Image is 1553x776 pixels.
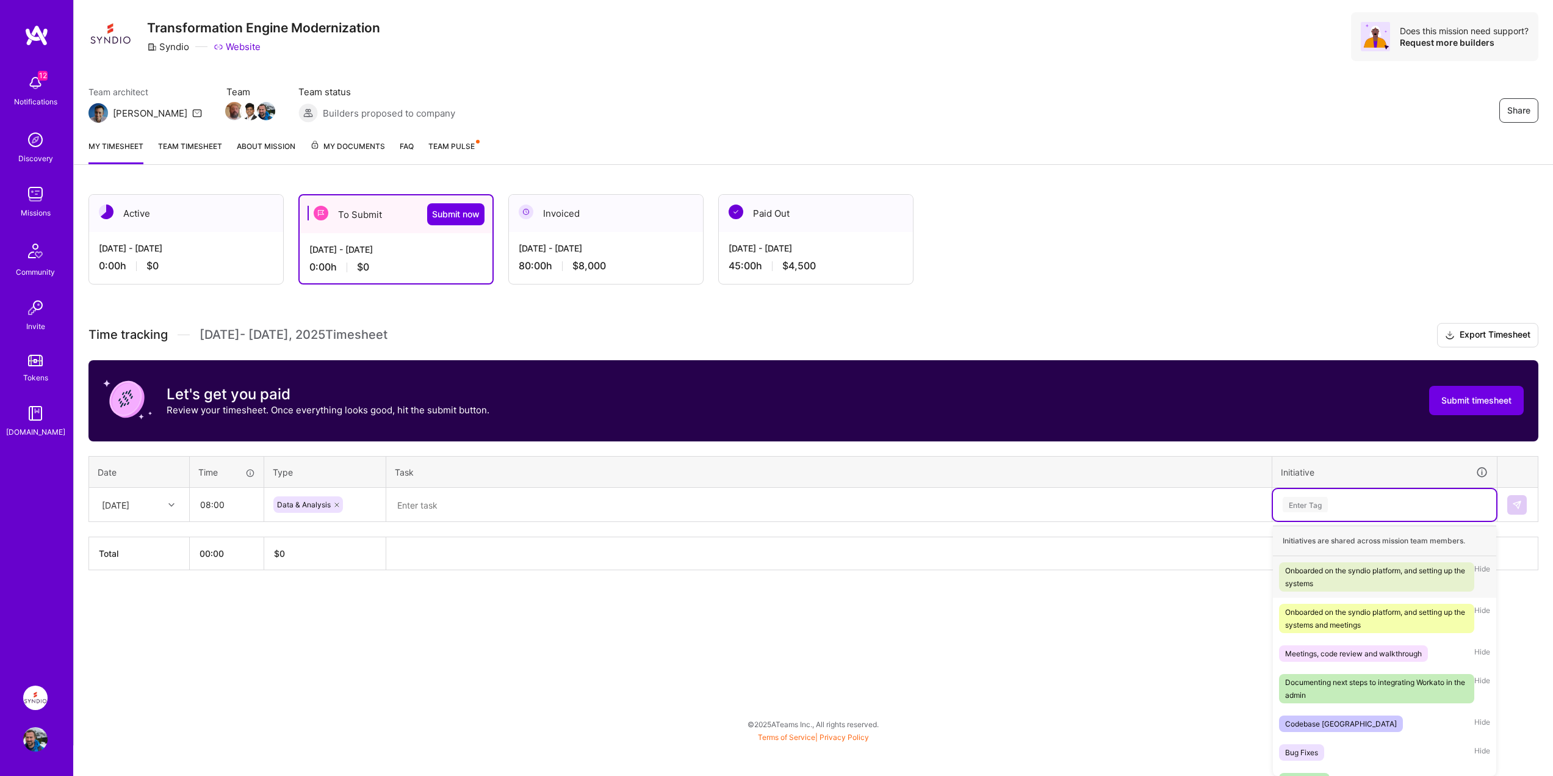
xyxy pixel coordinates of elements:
[1474,604,1490,633] span: Hide
[428,142,475,151] span: Team Pulse
[23,727,48,752] img: User Avatar
[1437,323,1538,347] button: Export Timesheet
[214,40,261,53] a: Website
[309,261,483,274] div: 0:00 h
[99,259,273,272] div: 0:00 h
[88,140,143,164] a: My timesheet
[1281,465,1488,479] div: Initiative
[427,203,485,225] button: Submit now
[257,102,275,120] img: Team Member Avatar
[103,375,152,424] img: coin
[192,108,202,118] i: icon Mail
[277,500,331,509] span: Data & Analysis
[226,101,242,121] a: Team Member Avatar
[20,727,51,752] a: User Avatar
[200,327,387,343] span: [DATE] - [DATE] , 2025 Timesheet
[168,502,175,508] i: icon Chevron
[146,259,159,272] span: $0
[6,426,65,438] div: [DOMAIN_NAME]
[298,103,318,123] img: Builders proposed to company
[310,140,385,153] span: My Documents
[719,195,913,232] div: Paid Out
[190,488,263,521] input: HH:MM
[23,128,48,152] img: discovery
[147,40,189,53] div: Syndio
[16,266,55,278] div: Community
[309,243,483,256] div: [DATE] - [DATE]
[1285,676,1468,702] div: Documenting next steps to integrating Workato in the admin
[519,242,693,255] div: [DATE] - [DATE]
[241,102,259,120] img: Team Member Avatar
[20,686,51,710] a: Syndio: Transformation Engine Modernization
[300,195,492,233] div: To Submit
[1507,104,1530,117] span: Share
[1285,746,1318,759] div: Bug Fixes
[428,140,478,164] a: Team Pulse
[167,385,489,404] h3: Let's get you paid
[225,102,243,120] img: Team Member Avatar
[1499,98,1538,123] button: Share
[99,242,273,255] div: [DATE] - [DATE]
[1474,645,1490,662] span: Hide
[1474,562,1490,592] span: Hide
[237,140,295,164] a: About Mission
[102,498,129,511] div: [DATE]
[1474,744,1490,761] span: Hide
[1400,37,1529,48] div: Request more builders
[1273,526,1496,556] div: Initiatives are shared across mission team members.
[432,208,480,220] span: Submit now
[23,371,48,384] div: Tokens
[274,548,285,559] span: $ 0
[158,140,222,164] a: Team timesheet
[729,242,903,255] div: [DATE] - [DATE]
[24,24,49,46] img: logo
[1285,606,1468,631] div: Onboarded on the syndio platform, and setting up the systems and meetings
[400,140,414,164] a: FAQ
[310,140,385,164] a: My Documents
[147,42,157,52] i: icon CompanyGray
[21,236,50,266] img: Community
[314,206,328,220] img: To Submit
[758,733,815,742] a: Terms of Service
[28,355,43,366] img: tokens
[1445,329,1455,342] i: icon Download
[88,12,132,56] img: Company Logo
[99,205,114,219] img: Active
[1285,717,1397,730] div: Codebase [GEOGRAPHIC_DATA]
[386,456,1272,488] th: Task
[1285,647,1422,660] div: Meetings, code review and walkthrough
[729,205,743,219] img: Paid Out
[1400,25,1529,37] div: Does this mission need support?
[147,20,380,35] h3: Transformation Engine Modernization
[89,456,190,488] th: Date
[21,206,51,219] div: Missions
[519,205,533,219] img: Invoiced
[23,686,48,710] img: Syndio: Transformation Engine Modernization
[264,456,386,488] th: Type
[509,195,703,232] div: Invoiced
[89,195,283,232] div: Active
[258,101,274,121] a: Team Member Avatar
[226,85,274,98] span: Team
[88,85,202,98] span: Team architect
[572,259,606,272] span: $8,000
[758,733,869,742] span: |
[298,85,455,98] span: Team status
[323,107,455,120] span: Builders proposed to company
[167,404,489,416] p: Review your timesheet. Once everything looks good, hit the submit button.
[1474,716,1490,732] span: Hide
[1441,394,1512,407] span: Submit timesheet
[26,320,45,333] div: Invite
[198,466,255,479] div: Time
[1283,495,1328,514] div: Enter Tag
[190,537,264,570] th: 00:00
[519,259,693,272] div: 80:00 h
[1474,674,1490,703] span: Hide
[23,182,48,206] img: teamwork
[242,101,258,121] a: Team Member Avatar
[14,95,57,108] div: Notifications
[89,537,190,570] th: Total
[88,103,108,123] img: Team Architect
[1429,386,1524,415] button: Submit timesheet
[88,327,168,343] span: Time tracking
